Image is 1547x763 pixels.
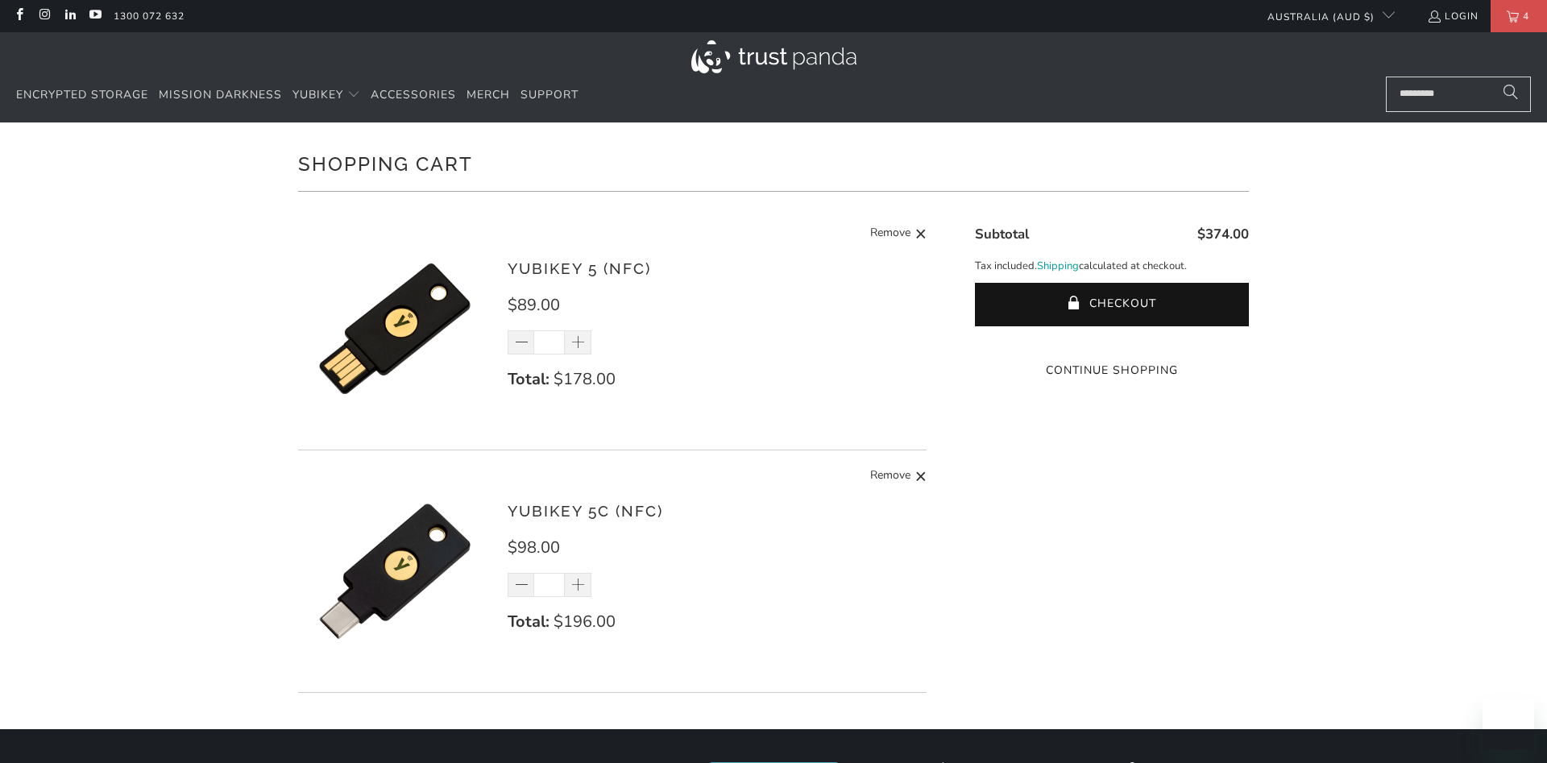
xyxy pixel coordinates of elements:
a: Trust Panda Australia on LinkedIn [63,10,77,23]
strong: Total: [508,611,550,632]
a: 1300 072 632 [114,7,185,25]
input: Search... [1386,77,1531,112]
a: Encrypted Storage [16,77,148,114]
span: $196.00 [554,611,616,632]
strong: Total: [508,368,550,390]
a: Accessories [371,77,456,114]
span: Encrypted Storage [16,87,148,102]
p: Tax included. calculated at checkout. [975,258,1249,275]
nav: Translation missing: en.navigation.header.main_nav [16,77,579,114]
span: Support [521,87,579,102]
a: YubiKey 5 (NFC) [508,259,651,277]
a: Trust Panda Australia on Instagram [37,10,51,23]
a: Remove [870,467,927,487]
span: YubiKey [292,87,343,102]
button: Checkout [975,283,1249,326]
summary: YubiKey [292,77,360,114]
span: Mission Darkness [159,87,282,102]
img: YubiKey 5C (NFC) [298,475,491,668]
span: $98.00 [508,537,560,558]
a: Support [521,77,579,114]
a: Trust Panda Australia on Facebook [12,10,26,23]
button: Search [1491,77,1531,112]
span: Remove [870,224,910,244]
span: Accessories [371,87,456,102]
span: Remove [870,467,910,487]
span: $178.00 [554,368,616,390]
a: YubiKey 5C (NFC) [508,502,663,520]
img: Trust Panda Australia [691,40,856,73]
a: Login [1427,7,1479,25]
span: $89.00 [508,294,560,316]
a: Remove [870,224,927,244]
span: $374.00 [1197,225,1249,243]
h1: Shopping Cart [298,147,1249,179]
iframe: Button to launch messaging window [1483,699,1534,750]
img: YubiKey 5 (NFC) [298,232,491,425]
a: Merch [467,77,510,114]
a: Mission Darkness [159,77,282,114]
a: Trust Panda Australia on YouTube [88,10,102,23]
a: Continue Shopping [975,362,1249,379]
a: Shipping [1037,258,1079,275]
span: Merch [467,87,510,102]
span: Subtotal [975,225,1029,243]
